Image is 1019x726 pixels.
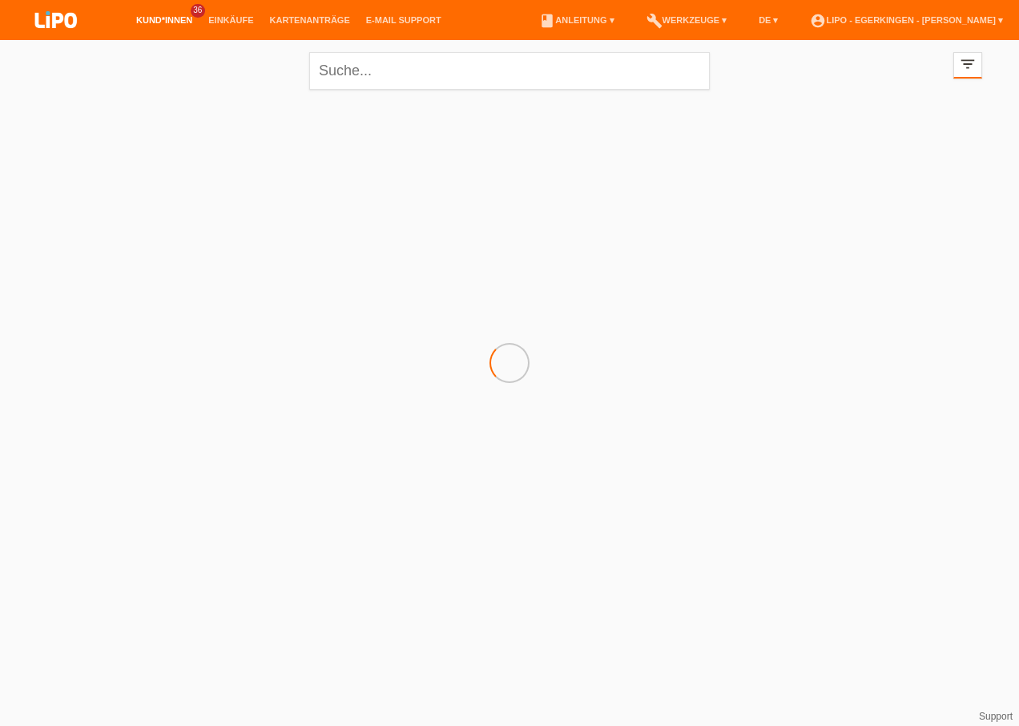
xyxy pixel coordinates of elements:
[539,13,555,29] i: book
[810,13,826,29] i: account_circle
[191,4,205,18] span: 36
[200,15,261,25] a: Einkäufe
[309,52,710,90] input: Suche...
[751,15,786,25] a: DE ▾
[959,55,977,73] i: filter_list
[128,15,200,25] a: Kund*innen
[262,15,358,25] a: Kartenanträge
[646,13,663,29] i: build
[358,15,449,25] a: E-Mail Support
[802,15,1011,25] a: account_circleLIPO - Egerkingen - [PERSON_NAME] ▾
[531,15,622,25] a: bookAnleitung ▾
[638,15,735,25] a: buildWerkzeuge ▾
[16,33,96,45] a: LIPO pay
[979,711,1013,722] a: Support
